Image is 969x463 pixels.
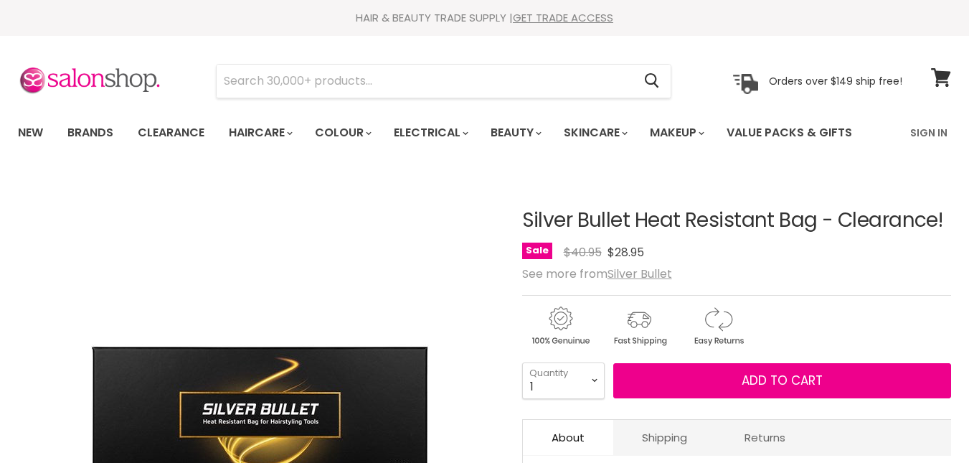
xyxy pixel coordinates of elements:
[57,118,124,148] a: Brands
[601,304,677,348] img: shipping.gif
[639,118,713,148] a: Makeup
[522,266,672,282] span: See more from
[513,10,613,25] a: GET TRADE ACCESS
[680,304,756,348] img: returns.gif
[480,118,550,148] a: Beauty
[553,118,636,148] a: Skincare
[522,363,605,398] select: Quantity
[716,118,863,148] a: Value Packs & Gifts
[383,118,477,148] a: Electrical
[716,420,814,455] a: Returns
[304,118,380,148] a: Colour
[217,65,633,98] input: Search
[902,118,956,148] a: Sign In
[7,112,882,154] ul: Main menu
[633,65,671,98] button: Search
[522,304,598,348] img: genuine.gif
[613,420,716,455] a: Shipping
[564,244,602,261] span: $40.95
[218,118,301,148] a: Haircare
[613,363,951,399] button: Add to cart
[608,266,672,282] a: Silver Bullet
[522,243,552,259] span: Sale
[7,118,54,148] a: New
[769,74,902,87] p: Orders over $149 ship free!
[127,118,215,148] a: Clearance
[742,372,823,389] span: Add to cart
[608,244,644,261] span: $28.95
[522,210,951,232] h1: Silver Bullet Heat Resistant Bag - Clearance!
[523,420,613,455] a: About
[216,64,671,98] form: Product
